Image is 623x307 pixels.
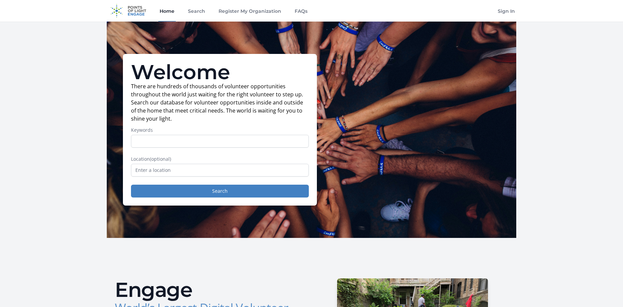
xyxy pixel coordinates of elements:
button: Search [131,185,309,197]
input: Enter a location [131,164,309,177]
label: Keywords [131,127,309,133]
h1: Welcome [131,62,309,82]
p: There are hundreds of thousands of volunteer opportunities throughout the world just waiting for ... [131,82,309,123]
h2: Engage [115,280,306,300]
label: Location [131,156,309,162]
span: (optional) [150,156,171,162]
